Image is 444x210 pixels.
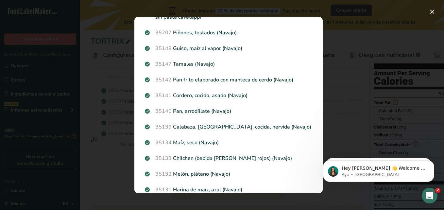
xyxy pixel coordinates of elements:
[435,188,440,193] span: 2
[145,139,312,147] p: Maíz, seco (Navajo)
[145,170,312,178] p: Melón, plátano (Navajo)
[155,108,172,115] span: 35140
[155,155,172,162] span: 35133
[145,60,312,68] p: Tamales (Navajo)
[145,29,312,37] p: Piñones, tostados (Navajo)
[155,92,172,99] span: 35141
[313,147,444,192] iframe: Intercom notifications mensaje
[155,123,172,131] span: 35139
[422,188,437,203] iframe: Intercom live chat
[155,139,172,146] span: 35134
[155,76,172,83] span: 35142
[145,76,312,84] p: Pan frito elaborado con manteca de cerdo (Navajo)
[145,107,312,115] p: Pan, arrodíllate (Navajo)
[155,29,172,36] span: 35207
[155,45,172,52] span: 35148
[145,92,312,99] p: Cordero, cocido, asado (Navajo)
[145,186,312,194] p: Harina de maíz, azul (Navajo)
[145,154,312,162] p: Chilchen (bebida [PERSON_NAME] rojos) (Navajo)
[155,186,172,193] span: 35131
[155,170,172,178] span: 35132
[155,61,172,68] span: 35147
[145,44,312,52] p: Guiso, maíz al vapor (Navajo)
[145,123,312,131] p: Calabaza, [GEOGRAPHIC_DATA], cocida, hervida (Navajo)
